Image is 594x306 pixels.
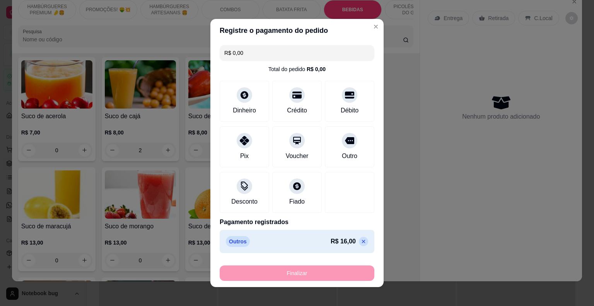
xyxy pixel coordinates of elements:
[287,106,307,115] div: Crédito
[240,151,249,161] div: Pix
[268,65,326,73] div: Total do pedido
[210,19,384,42] header: Registre o pagamento do pedido
[220,218,374,227] p: Pagamento registrados
[331,237,356,246] p: R$ 16,00
[226,236,250,247] p: Outros
[231,197,258,206] div: Desconto
[289,197,305,206] div: Fiado
[224,45,370,61] input: Ex.: hambúrguer de cordeiro
[370,20,382,33] button: Close
[286,151,309,161] div: Voucher
[342,151,357,161] div: Outro
[307,65,326,73] div: R$ 0,00
[341,106,358,115] div: Débito
[233,106,256,115] div: Dinheiro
